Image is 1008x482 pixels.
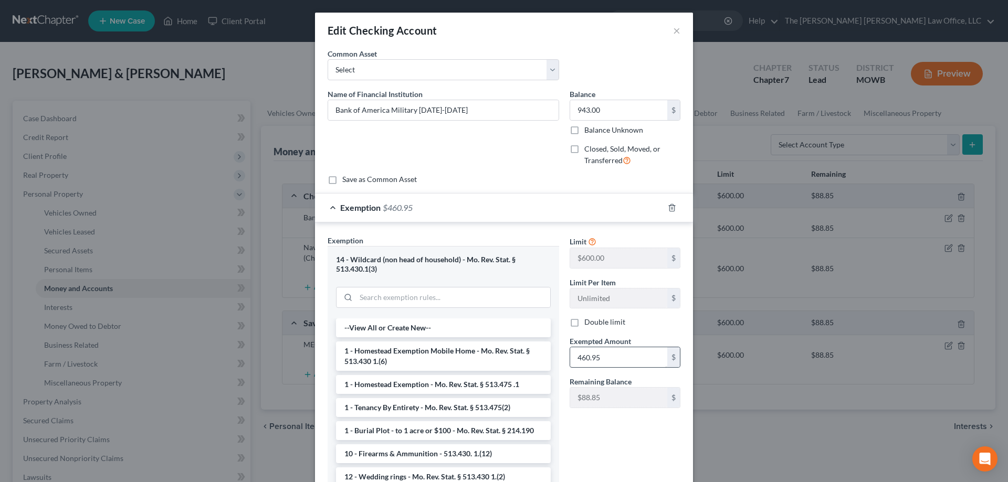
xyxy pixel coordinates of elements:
li: 10 - Firearms & Ammunition - 513.430. 1.(12) [336,444,551,463]
label: Remaining Balance [570,376,632,387]
label: Balance [570,89,595,100]
li: 1 - Homestead Exemption Mobile Home - Mo. Rev. Stat. § 513.430 1.(6) [336,341,551,371]
label: Double limit [584,317,625,327]
input: -- [570,248,667,268]
span: Exempted Amount [570,337,631,346]
input: 0.00 [570,100,667,120]
label: Save as Common Asset [342,174,417,185]
span: Exemption [328,236,363,245]
button: × [673,24,680,37]
div: $ [667,388,680,408]
li: 1 - Homestead Exemption - Mo. Rev. Stat. § 513.475 .1 [336,375,551,394]
div: $ [667,100,680,120]
input: -- [570,388,667,408]
div: $ [667,347,680,367]
span: Exemption [340,202,381,212]
label: Balance Unknown [584,125,643,135]
input: Search exemption rules... [356,287,550,307]
input: 0.00 [570,347,667,367]
div: 14 - Wildcard (non head of household) - Mo. Rev. Stat. § 513.430.1(3) [336,255,551,274]
li: 1 - Burial Plot - to 1 acre or $100 - Mo. Rev. Stat. § 214.190 [336,421,551,440]
span: Closed, Sold, Moved, or Transferred [584,144,660,165]
span: Name of Financial Institution [328,90,423,99]
span: Limit [570,237,586,246]
div: $ [667,288,680,308]
li: --View All or Create New-- [336,318,551,337]
div: $ [667,248,680,268]
li: 1 - Tenancy By Entirety - Mo. Rev. Stat. § 513.475(2) [336,398,551,417]
label: Common Asset [328,48,377,59]
input: -- [570,288,667,308]
span: $460.95 [383,202,413,212]
label: Limit Per Item [570,277,616,288]
input: Enter name... [328,100,559,120]
div: Edit Checking Account [328,23,437,38]
div: Open Intercom Messenger [972,446,997,472]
